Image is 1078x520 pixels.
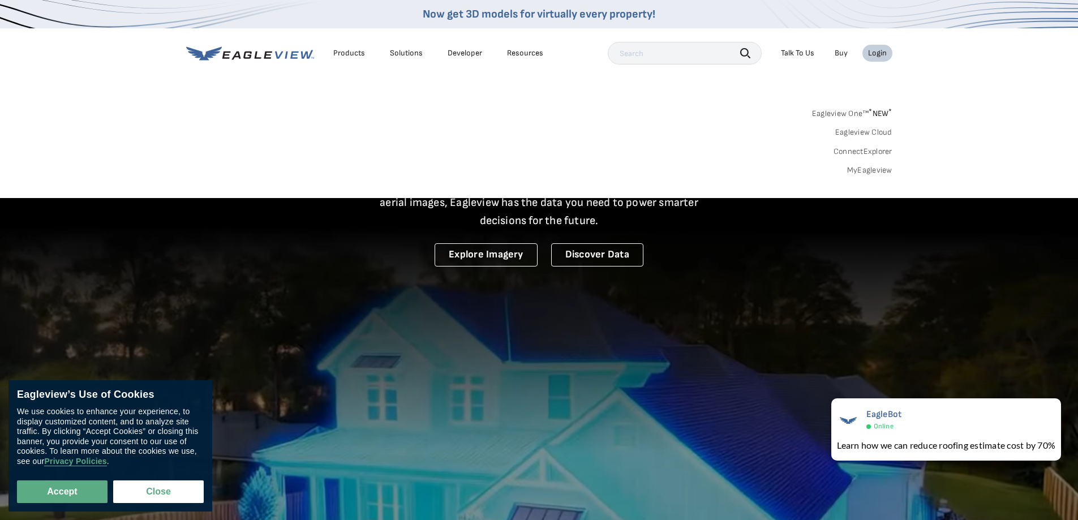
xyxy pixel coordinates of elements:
a: Developer [448,48,482,58]
a: ConnectExplorer [834,147,892,157]
a: MyEagleview [847,165,892,175]
a: Eagleview One™*NEW* [812,105,892,118]
a: Privacy Policies [44,457,106,466]
button: Accept [17,480,108,503]
div: Solutions [390,48,423,58]
a: Explore Imagery [435,243,538,267]
a: Now get 3D models for virtually every property! [423,7,655,21]
div: Eagleview’s Use of Cookies [17,389,204,401]
div: Products [333,48,365,58]
p: A new era starts here. Built on more than 3.5 billion high-resolution aerial images, Eagleview ha... [366,175,712,230]
a: Discover Data [551,243,643,267]
div: Login [868,48,887,58]
button: Close [113,480,204,503]
div: Talk To Us [781,48,814,58]
a: Buy [835,48,848,58]
div: We use cookies to enhance your experience, to display customized content, and to analyze site tra... [17,407,204,466]
img: EagleBot [837,409,860,432]
div: Resources [507,48,543,58]
span: Online [874,422,894,431]
span: NEW [869,109,892,118]
span: EagleBot [866,409,902,420]
a: Eagleview Cloud [835,127,892,137]
div: Learn how we can reduce roofing estimate cost by 70% [837,439,1055,452]
input: Search [608,42,762,65]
